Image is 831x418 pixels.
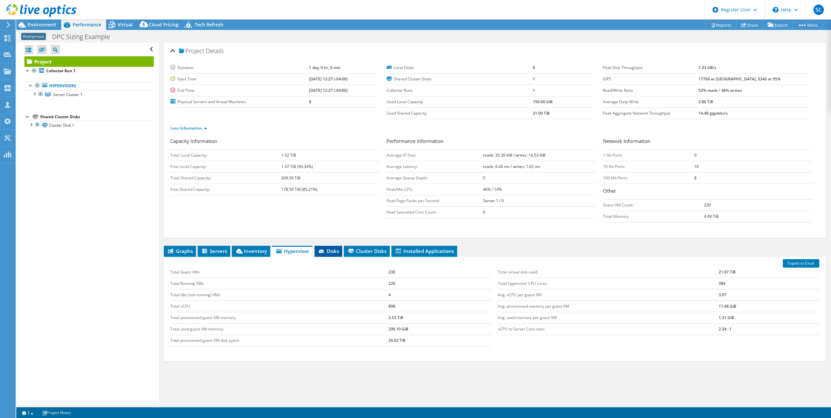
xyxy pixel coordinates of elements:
[698,88,742,93] b: 52% reads / 48% writes
[387,64,533,71] label: Local Disks
[309,76,348,82] b: [DATE] 12:27 (-04:00)
[46,68,76,74] b: Collector Run 1
[309,88,348,93] b: [DATE] 12:27 (-04:00)
[498,300,718,312] td: Avg. provisioned memory per guest VM
[719,278,819,289] td: 384
[698,65,716,70] b: 1.33 GB/s
[387,161,483,172] td: Average Latency:
[719,289,819,300] td: 3.97
[603,99,698,105] label: Average Daily Write
[24,82,154,90] a: Hypervisors
[387,137,596,146] h3: Performance Information
[387,76,533,82] label: Shared Cluster Disks
[603,199,704,211] td: Guest VM Count:
[170,125,207,131] a: Less Information
[37,409,76,417] a: Project Notes
[281,152,296,158] b: 1.52 TiB
[309,99,311,104] b: 8
[235,248,267,254] span: Inventory
[483,209,485,215] b: 0
[275,248,309,254] span: Hypervisor
[773,7,779,13] svg: \n
[719,300,819,312] td: 11.48 GiB
[694,175,697,181] b: 8
[603,211,704,222] td: Total Memory:
[179,48,204,54] span: Project
[281,164,313,169] b: 1.37 TiB (90.34%)
[170,161,281,172] td: Free Local Capacity:
[603,76,698,82] label: IOPS
[170,137,380,146] h3: Capacity Information
[483,152,545,158] b: reads: 33.39 KiB / writes: 16.53 KiB
[24,67,154,75] a: Collector Run 1
[40,113,154,121] div: Shared Cluster Disks
[483,198,504,203] b: Server 1 / 0
[498,278,718,289] td: Total hypervisor CPU cores
[813,5,824,15] span: SC
[698,76,781,82] b: 17766 at [GEOGRAPHIC_DATA], 5346 at 95%
[603,137,813,146] h3: Network Information
[498,312,718,323] td: Avg. used memory per guest VM
[783,259,819,268] a: Export to Excel
[533,110,550,116] b: 31.00 TiB
[694,164,699,169] b: 16
[793,20,823,30] a: More
[170,312,388,323] td: Total provisioned guest VM memory
[170,99,309,105] label: Physical Servers and Virtual Machines
[387,110,533,117] label: Used Shared Capacity
[603,187,813,196] h3: Other
[24,56,154,67] a: Project
[170,64,309,71] label: Duration
[206,47,224,55] span: Details
[483,187,502,192] b: 46% / 14%
[704,214,719,219] b: 4.49 TiB
[309,65,341,70] b: 1 day, 0 hr, 0 min
[18,409,38,417] a: 2
[387,99,533,105] label: Used Local Capacity
[498,323,718,335] td: vCPU to Server Core ratio
[388,335,491,346] td: 26.92 TiB
[167,248,193,254] span: Graphs
[170,289,388,300] td: Total Idle (not-running) VMs
[118,21,133,28] span: Virtual
[763,20,793,30] a: Export
[170,87,309,94] label: End Time
[395,248,454,254] span: Installed Applications
[387,87,533,94] label: Collector Runs
[73,21,101,28] span: Performance
[704,202,711,208] b: 230
[387,195,483,206] td: Peak Page Faults per Second:
[318,248,339,254] span: Disks
[388,323,491,335] td: 296.10 GiB
[24,90,154,99] a: Server Cluster 1
[483,164,540,169] b: reads: 0.40 ms / writes: 1.02 ms
[170,323,388,335] td: Total used guest VM memory
[705,20,737,30] a: Reports
[719,323,819,335] td: 2.34 : 1
[533,88,535,93] b: 1
[201,248,227,254] span: Servers
[53,92,82,97] span: Server Cluster 1
[719,267,819,278] td: 21.97 TiB
[388,289,491,300] td: 4
[498,289,718,300] td: Avg. vCPU per guest VM
[170,149,281,161] td: Total Local Capacity:
[281,187,317,192] b: 178.59 TiB (85.21%)
[498,267,718,278] td: Total virtual disk used
[603,161,694,172] td: 10 Gb Ports:
[170,76,309,82] label: Start Time
[24,121,154,129] a: Cluster Disk 1
[719,312,819,323] td: 1.31 GiB
[388,312,491,323] td: 2.53 TiB
[170,335,388,346] td: Total provisioned guest VM disk space
[388,278,491,289] td: 226
[170,172,281,184] td: Total Shared Capacity:
[387,184,483,195] td: Peak/Min CPU:
[603,149,694,161] td: 1 Gb Ports:
[603,87,698,94] label: Read/Write Ratio
[603,172,694,184] td: 100 Mb Ports:
[533,99,553,104] b: 150.00 GiB
[49,33,120,40] h1: DPC Sizing Example
[387,149,483,161] td: Average IO Size:
[149,21,178,28] span: Cloud Pricing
